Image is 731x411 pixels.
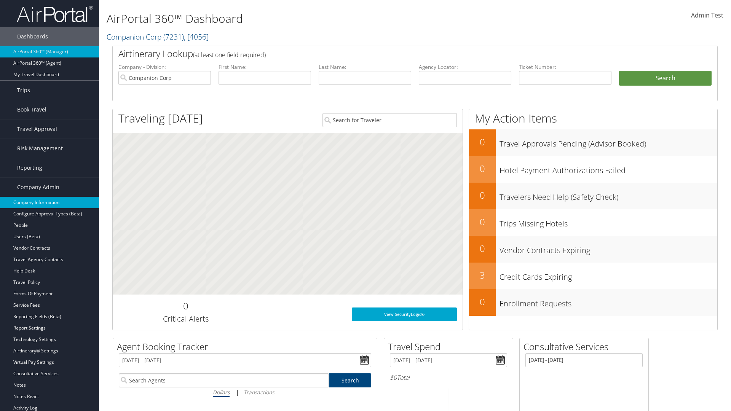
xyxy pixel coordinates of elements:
span: (at least one field required) [193,51,266,59]
h2: 3 [469,269,496,282]
h3: Travel Approvals Pending (Advisor Booked) [500,135,717,149]
h3: Vendor Contracts Expiring [500,241,717,256]
h2: Consultative Services [524,340,648,353]
i: Transactions [244,389,274,396]
a: 0Travel Approvals Pending (Advisor Booked) [469,129,717,156]
a: View SecurityLogic® [352,307,457,321]
label: First Name: [219,63,311,71]
label: Company - Division: [118,63,211,71]
h2: 0 [469,242,496,255]
h2: 0 [469,135,496,148]
a: 0Hotel Payment Authorizations Failed [469,156,717,183]
a: 0Enrollment Requests [469,289,717,316]
label: Agency Locator: [419,63,511,71]
label: Ticket Number: [519,63,611,71]
h2: 0 [469,215,496,228]
span: Risk Management [17,139,63,158]
h2: Travel Spend [388,340,513,353]
h3: Trips Missing Hotels [500,215,717,229]
span: , [ 4056 ] [184,32,209,42]
h2: 0 [118,299,253,312]
span: Dashboards [17,27,48,46]
a: 0Travelers Need Help (Safety Check) [469,183,717,209]
h6: Total [390,373,507,382]
a: 3Credit Cards Expiring [469,263,717,289]
button: Search [619,71,712,86]
span: $0 [390,373,397,382]
h3: Critical Alerts [118,314,253,324]
h2: Airtinerary Lookup [118,47,661,60]
label: Last Name: [319,63,411,71]
img: airportal-logo.png [17,5,93,23]
i: Dollars [213,389,230,396]
h3: Hotel Payment Authorizations Failed [500,161,717,176]
h3: Travelers Need Help (Safety Check) [500,188,717,202]
a: Admin Test [691,4,723,27]
span: Travel Approval [17,119,57,139]
input: Search Agents [119,373,329,387]
h3: Enrollment Requests [500,295,717,309]
span: Admin Test [691,11,723,19]
span: Trips [17,81,30,100]
input: Search for Traveler [322,113,457,127]
h3: Credit Cards Expiring [500,268,717,282]
h1: Traveling [DATE] [118,110,203,126]
span: Reporting [17,158,42,177]
span: ( 7231 ) [163,32,184,42]
h2: 0 [469,162,496,175]
span: Book Travel [17,100,46,119]
a: Search [329,373,372,387]
a: Companion Corp [107,32,209,42]
h2: Agent Booking Tracker [117,340,377,353]
a: 0Trips Missing Hotels [469,209,717,236]
span: Company Admin [17,178,59,197]
h2: 0 [469,295,496,308]
h1: My Action Items [469,110,717,126]
h1: AirPortal 360™ Dashboard [107,11,518,27]
h2: 0 [469,189,496,202]
a: 0Vendor Contracts Expiring [469,236,717,263]
div: | [119,387,371,397]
